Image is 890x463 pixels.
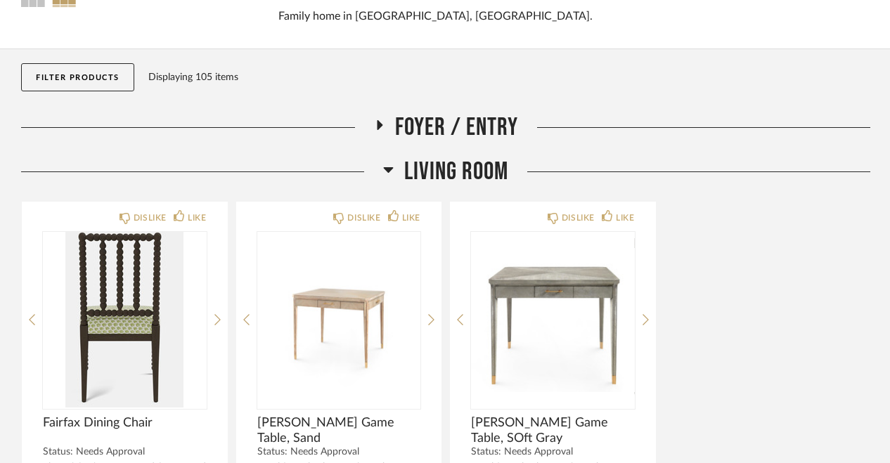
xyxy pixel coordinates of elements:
[148,70,864,85] div: Displaying 105 items
[616,211,634,225] div: LIKE
[43,415,207,431] span: Fairfax Dining Chair
[43,446,207,458] div: Status: Needs Approval
[134,211,167,225] div: DISLIKE
[257,415,421,446] span: [PERSON_NAME] Game Table, Sand
[166,8,705,25] div: Family home in [GEOGRAPHIC_DATA], [GEOGRAPHIC_DATA].
[471,446,635,458] div: Status: Needs Approval
[257,232,421,407] img: undefined
[21,63,134,91] button: Filter Products
[395,112,518,143] span: Foyer / Entry
[188,211,206,225] div: LIKE
[402,211,420,225] div: LIKE
[43,232,207,407] img: undefined
[404,157,508,187] span: Living Room
[347,211,380,225] div: DISLIKE
[471,232,635,407] img: undefined
[562,211,595,225] div: DISLIKE
[471,415,635,446] span: [PERSON_NAME] Game Table, SOft Gray
[257,446,421,458] div: Status: Needs Approval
